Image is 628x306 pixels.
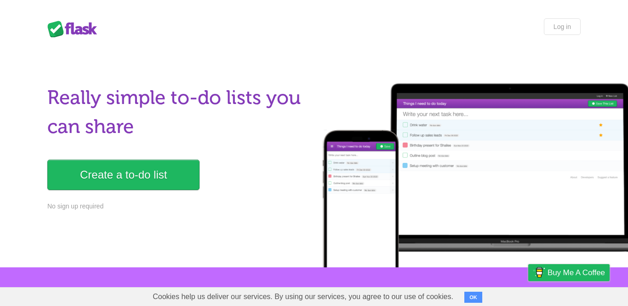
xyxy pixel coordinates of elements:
[47,21,103,37] div: Flask Lists
[533,265,545,280] img: Buy me a coffee
[548,265,605,281] span: Buy me a coffee
[464,292,482,303] button: OK
[47,83,308,141] h1: Really simple to-do lists you can share
[143,288,462,306] span: Cookies help us deliver our services. By using our services, you agree to our use of cookies.
[47,202,308,211] p: No sign up required
[544,18,581,35] a: Log in
[47,160,200,190] a: Create a to-do list
[528,264,610,281] a: Buy me a coffee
